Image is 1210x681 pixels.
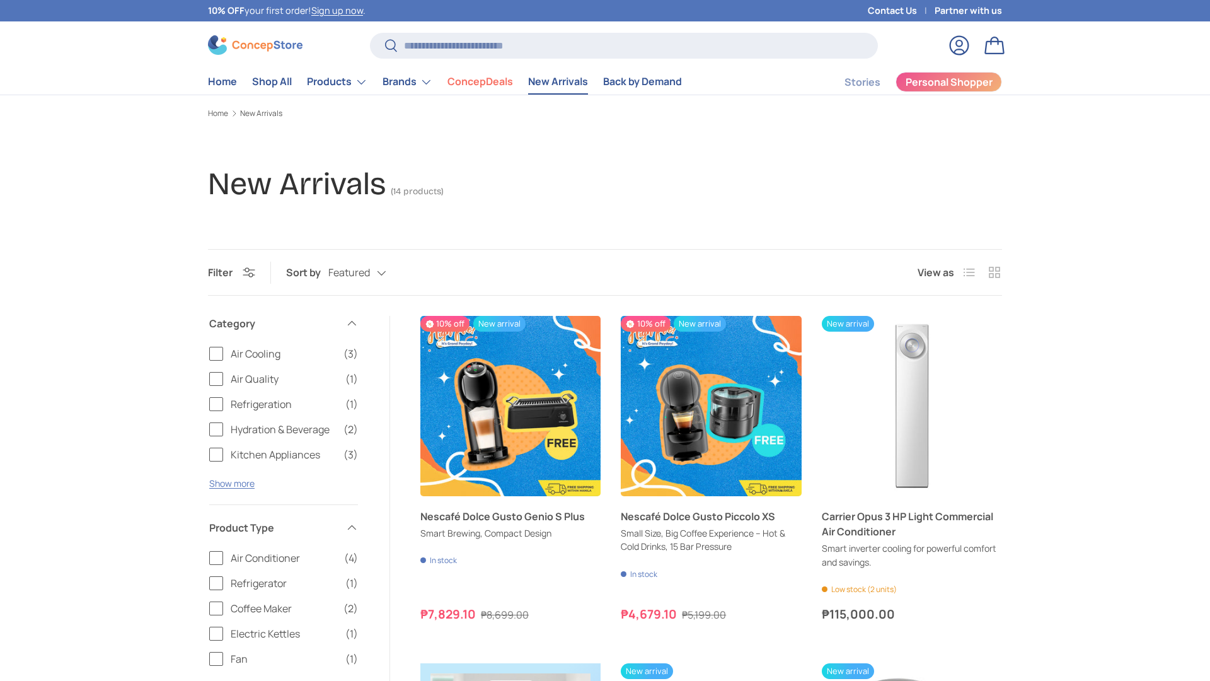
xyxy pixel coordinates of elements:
[674,316,726,332] span: New arrival
[383,69,432,95] a: Brands
[208,69,682,95] nav: Primary
[822,316,874,332] span: New arrival
[343,601,358,616] span: (2)
[208,265,255,279] button: Filter
[231,651,338,666] span: Fan
[420,316,601,496] a: Nescafé Dolce Gusto Genio S Plus
[935,4,1002,18] a: Partner with us
[345,397,358,412] span: (1)
[420,316,470,332] span: 10% off
[822,509,1002,539] a: Carrier Opus 3 HP Light Commercial Air Conditioner
[345,371,358,387] span: (1)
[621,316,801,496] a: Nescafé Dolce Gusto Piccolo XS
[231,371,338,387] span: Air Quality
[528,69,588,94] a: New Arrivals
[328,267,370,279] span: Featured
[208,110,228,117] a: Home
[344,550,358,566] span: (4)
[447,69,513,94] a: ConcepDeals
[209,520,338,535] span: Product Type
[328,262,412,284] button: Featured
[391,186,444,197] span: (14 products)
[208,265,233,279] span: Filter
[822,663,874,679] span: New arrival
[473,316,526,332] span: New arrival
[299,69,375,95] summary: Products
[621,316,670,332] span: 10% off
[209,301,358,346] summary: Category
[307,69,367,95] a: Products
[345,576,358,591] span: (1)
[375,69,440,95] summary: Brands
[343,447,358,462] span: (3)
[209,477,255,489] button: Show more
[208,108,1002,119] nav: Breadcrumbs
[844,70,880,95] a: Stories
[208,69,237,94] a: Home
[906,77,993,87] span: Personal Shopper
[343,422,358,437] span: (2)
[209,505,358,550] summary: Product Type
[231,576,338,591] span: Refrigerator
[240,110,282,117] a: New Arrivals
[621,509,801,524] a: Nescafé Dolce Gusto Piccolo XS
[868,4,935,18] a: Contact Us
[286,265,328,280] label: Sort by
[603,69,682,94] a: Back by Demand
[231,447,336,462] span: Kitchen Appliances
[822,316,1002,496] a: Carrier Opus 3 HP Light Commercial Air Conditioner
[918,265,954,280] span: View as
[231,601,336,616] span: Coffee Maker
[311,4,363,16] a: Sign up now
[822,316,1002,496] img: https://concepstore.ph/products/carrier-opus-3-hp-light-commercial-air-conditioner
[231,422,336,437] span: Hydration & Beverage
[252,69,292,94] a: Shop All
[343,346,358,361] span: (3)
[231,550,337,566] span: Air Conditioner
[896,72,1002,92] a: Personal Shopper
[345,626,358,641] span: (1)
[208,35,302,55] img: ConcepStore
[208,4,366,18] p: your first order! .
[420,509,601,524] a: Nescafé Dolce Gusto Genio S Plus
[621,663,673,679] span: New arrival
[208,165,386,202] h1: New Arrivals
[814,69,1002,95] nav: Secondary
[209,316,338,331] span: Category
[231,626,338,641] span: Electric Kettles
[231,397,338,412] span: Refrigeration
[231,346,336,361] span: Air Cooling
[208,4,245,16] strong: 10% OFF
[345,651,358,666] span: (1)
